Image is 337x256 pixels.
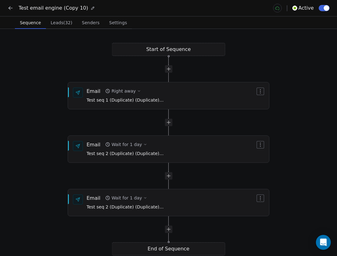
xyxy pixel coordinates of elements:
[107,18,129,27] span: Settings
[112,242,225,255] div: End of Sequence
[111,141,142,148] div: Wait for 1 day
[87,204,164,211] span: Test seq 2 (Duplicate) (Duplicate) (Duplicate) (Duplicate) (Duplicate) (Duplicate)
[111,88,136,94] div: Right away
[103,87,143,95] button: Right away
[112,43,225,56] div: Start of Sequence
[79,18,102,27] span: Senders
[17,18,43,27] span: Sequence
[48,18,75,27] span: Leads (32)
[103,140,149,149] button: Wait for 1 day
[316,235,331,250] div: Open Intercom Messenger
[19,4,88,12] span: Test email engine (Copy 10)
[87,97,164,104] span: Test seq 1 (Duplicate) (Duplicate) (Duplicate) (Duplicate) (Duplicate) (Duplicate)
[87,88,100,94] div: Email
[103,194,149,202] button: Wait for 1 day
[68,135,269,163] div: EmailWait for 1 dayTest seq 2 (Duplicate) (Duplicate) (Duplicate) (Duplicate) (Duplicate) (Duplic...
[87,150,164,157] span: Test seq 2 (Duplicate) (Duplicate) (Duplicate) (Duplicate) (Duplicate) (Duplicate)
[111,195,142,201] div: Wait for 1 day
[68,189,269,216] div: EmailWait for 1 dayTest seq 2 (Duplicate) (Duplicate) (Duplicate) (Duplicate) (Duplicate) (Duplic...
[299,4,314,12] span: Active
[87,141,100,148] div: Email
[87,194,100,201] div: Email
[68,82,269,109] div: EmailRight awayTest seq 1 (Duplicate) (Duplicate) (Duplicate) (Duplicate) (Duplicate) (Duplicate)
